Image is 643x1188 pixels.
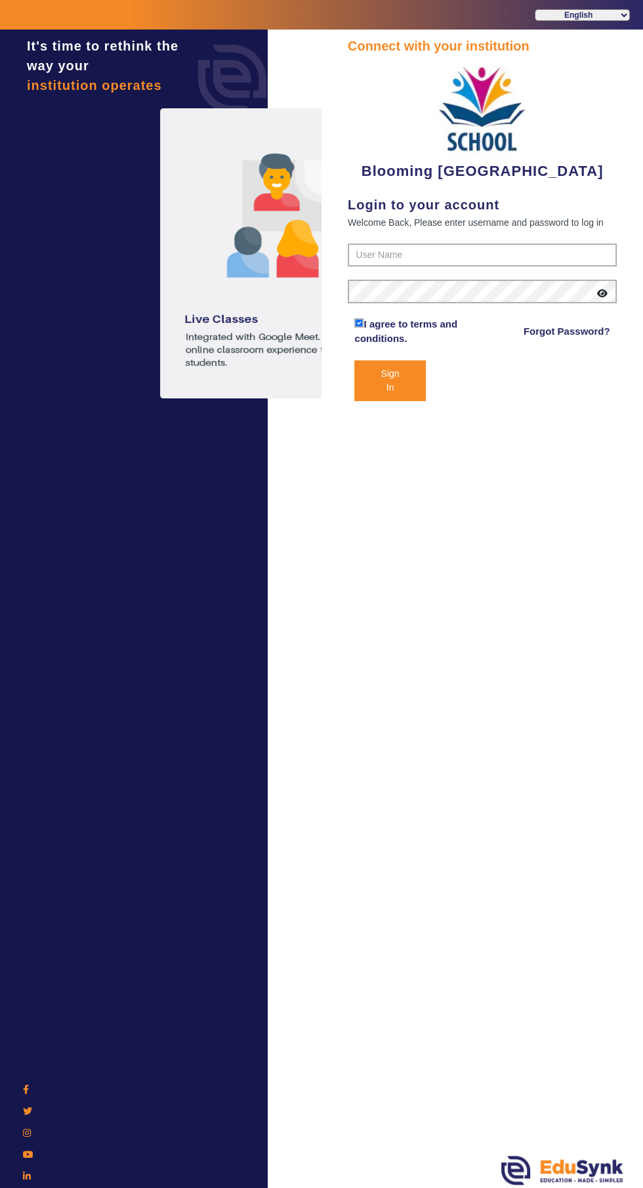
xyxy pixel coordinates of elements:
[348,36,617,56] div: Connect with your institution
[524,324,610,339] a: Forgot Password?
[354,318,457,345] a: I agree to terms and conditions.
[160,108,436,398] img: login1.png
[27,39,178,73] span: It's time to rethink the way your
[501,1156,623,1185] img: edusynk.png
[27,78,162,93] span: institution operates
[354,360,425,401] button: Sign In
[183,30,281,128] img: login.png
[348,215,617,230] div: Welcome Back, Please enter username and password to log in
[348,244,617,267] input: User Name
[433,56,531,160] img: 3e5c6726-73d6-4ac3-b917-621554bbe9c3
[348,195,617,215] div: Login to your account
[348,56,617,182] div: Blooming [GEOGRAPHIC_DATA]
